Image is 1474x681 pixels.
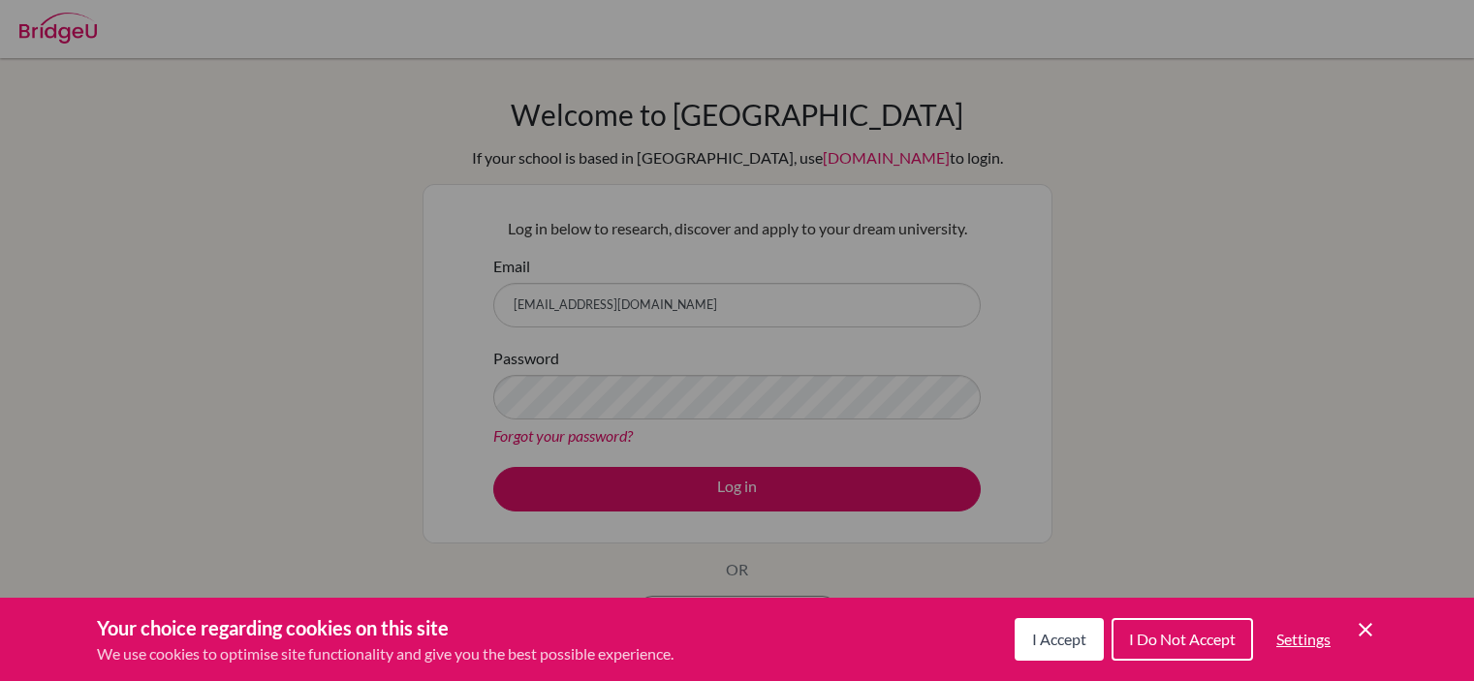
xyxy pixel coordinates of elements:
[1015,618,1104,661] button: I Accept
[1354,618,1377,641] button: Save and close
[1276,630,1331,648] span: Settings
[1129,630,1236,648] span: I Do Not Accept
[97,642,674,666] p: We use cookies to optimise site functionality and give you the best possible experience.
[1112,618,1253,661] button: I Do Not Accept
[97,613,674,642] h3: Your choice regarding cookies on this site
[1261,620,1346,659] button: Settings
[1032,630,1086,648] span: I Accept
